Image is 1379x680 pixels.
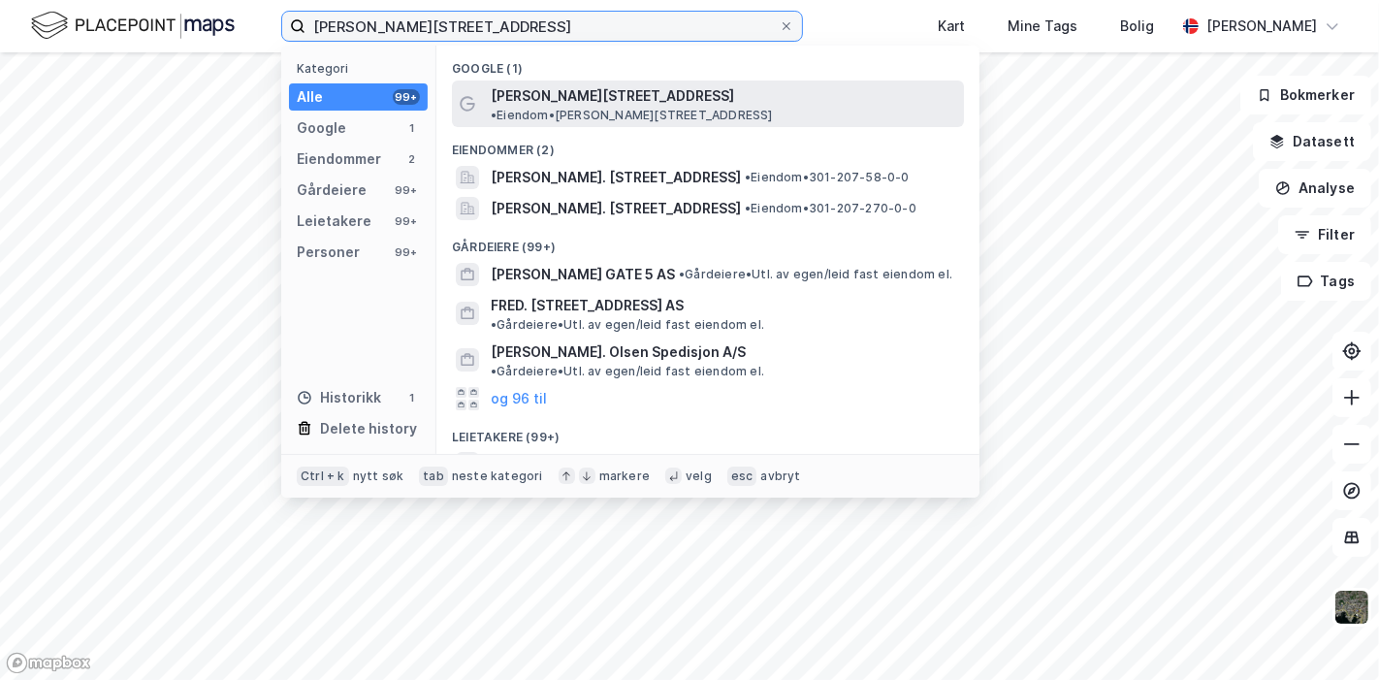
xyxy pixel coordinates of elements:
[1278,215,1371,254] button: Filter
[297,61,428,76] div: Kategori
[491,84,734,108] span: [PERSON_NAME][STREET_ADDRESS]
[491,294,684,317] span: FRED. [STREET_ADDRESS] AS
[599,469,650,484] div: markere
[320,417,417,440] div: Delete history
[491,166,741,189] span: [PERSON_NAME]. [STREET_ADDRESS]
[491,340,746,364] span: [PERSON_NAME]. Olsen Spedisjon A/S
[491,197,741,220] span: [PERSON_NAME]. [STREET_ADDRESS]
[491,317,764,333] span: Gårdeiere • Utl. av egen/leid fast eiendom el.
[1120,15,1154,38] div: Bolig
[404,120,420,136] div: 1
[679,267,952,282] span: Gårdeiere • Utl. av egen/leid fast eiendom el.
[297,241,360,264] div: Personer
[1282,587,1379,680] iframe: Chat Widget
[297,467,349,486] div: Ctrl + k
[745,170,910,185] span: Eiendom • 301-207-58-0-0
[491,263,675,286] span: [PERSON_NAME] GATE 5 AS
[436,46,979,81] div: Google (1)
[938,15,965,38] div: Kart
[393,244,420,260] div: 99+
[1253,122,1371,161] button: Datasett
[305,12,779,41] input: Søk på adresse, matrikkel, gårdeiere, leietakere eller personer
[297,116,346,140] div: Google
[1259,169,1371,208] button: Analyse
[297,178,367,202] div: Gårdeiere
[491,453,602,476] span: [PERSON_NAME]
[491,317,497,332] span: •
[745,170,751,184] span: •
[436,127,979,162] div: Eiendommer (2)
[436,224,979,259] div: Gårdeiere (99+)
[404,390,420,405] div: 1
[6,652,91,674] a: Mapbox homepage
[436,414,979,449] div: Leietakere (99+)
[491,364,764,379] span: Gårdeiere • Utl. av egen/leid fast eiendom el.
[491,108,773,123] span: Eiendom • [PERSON_NAME][STREET_ADDRESS]
[393,213,420,229] div: 99+
[679,267,685,281] span: •
[491,108,497,122] span: •
[297,147,381,171] div: Eiendommer
[745,201,916,216] span: Eiendom • 301-207-270-0-0
[760,469,800,484] div: avbryt
[727,467,757,486] div: esc
[745,201,751,215] span: •
[491,387,547,410] button: og 96 til
[452,469,543,484] div: neste kategori
[419,467,448,486] div: tab
[1240,76,1371,114] button: Bokmerker
[686,469,712,484] div: velg
[1206,15,1317,38] div: [PERSON_NAME]
[1282,587,1379,680] div: Kontrollprogram for chat
[297,386,381,409] div: Historikk
[297,210,371,233] div: Leietakere
[1008,15,1077,38] div: Mine Tags
[1281,262,1371,301] button: Tags
[31,9,235,43] img: logo.f888ab2527a4732fd821a326f86c7f29.svg
[491,364,497,378] span: •
[393,89,420,105] div: 99+
[404,151,420,167] div: 2
[353,469,404,484] div: nytt søk
[297,85,323,109] div: Alle
[393,182,420,198] div: 99+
